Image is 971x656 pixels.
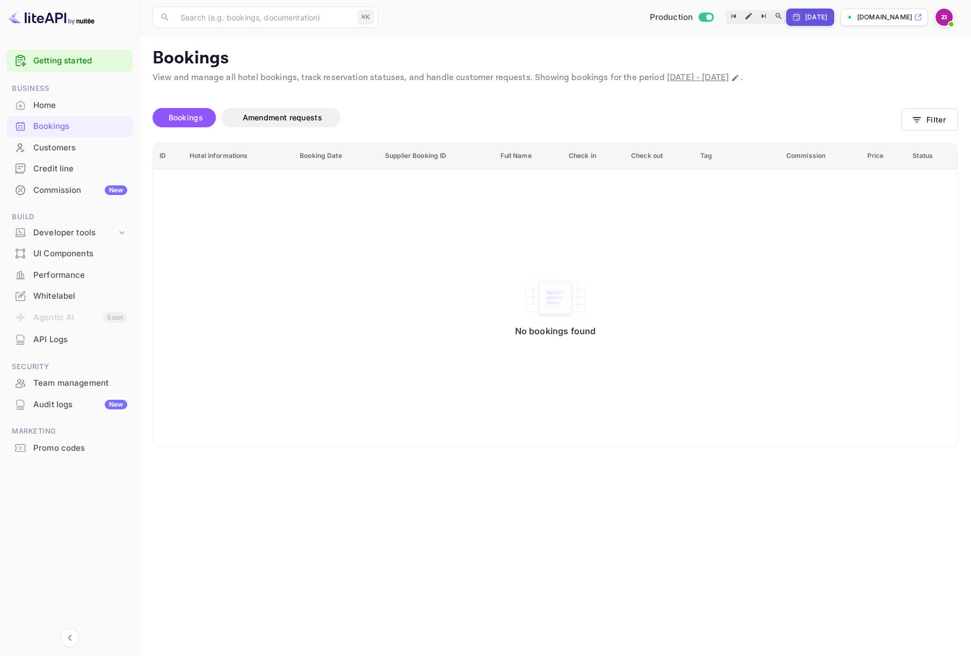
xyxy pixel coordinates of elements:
th: Tag [694,143,780,169]
th: Commission [780,143,861,169]
a: CommissionNew [6,180,133,200]
span: Build [6,211,133,223]
a: API Logs [6,329,133,349]
a: Promo codes [6,438,133,458]
div: API Logs [6,329,133,350]
table: booking table [153,143,958,446]
p: No bookings found [515,326,596,336]
div: Getting started [6,50,133,72]
span: Bookings [169,113,203,122]
a: Home [6,95,133,115]
div: Home [6,95,133,116]
th: Supplier Booking ID [379,143,494,169]
button: Edit date range [741,10,756,24]
button: Collapse navigation [60,628,79,647]
a: Performance [6,265,133,285]
a: Customers [6,138,133,157]
span: Production [650,11,693,24]
span: Amendment requests [243,113,322,122]
div: Commission [33,184,127,197]
div: Whitelabel [6,286,133,307]
p: View and manage all hotel bookings, track reservation statuses, and handle customer requests. Sho... [153,71,958,84]
div: [DATE] [805,12,827,22]
div: Team management [6,373,133,394]
th: Check in [562,143,625,169]
a: Bookings [6,116,133,136]
div: account-settings tabs [153,108,901,127]
a: Getting started [33,55,127,67]
div: Audit logsNew [6,394,133,415]
span: [DATE] - [DATE] [667,72,729,83]
img: Zenvoya Inc [936,9,953,26]
div: ⌘K [358,10,374,24]
div: Promo codes [33,442,127,455]
div: CommissionNew [6,180,133,201]
th: ID [153,143,183,169]
div: UI Components [6,243,133,264]
button: Go to next time period [756,10,771,24]
p: Bookings [153,48,958,69]
p: [DOMAIN_NAME] [857,12,912,22]
div: Developer tools [33,227,117,239]
div: UI Components [33,248,127,260]
div: New [105,185,127,195]
th: Full Name [494,143,562,169]
div: Customers [33,142,127,154]
div: Customers [6,138,133,158]
div: Performance [6,265,133,286]
button: Filter [901,109,958,131]
div: Team management [33,377,127,390]
input: Search (e.g. bookings, documentation) [174,6,353,28]
th: Booking Date [293,143,379,169]
div: Bookings [33,120,127,133]
div: Home [33,99,127,112]
span: Business [6,83,133,95]
a: Credit line [6,158,133,178]
span: Security [6,361,133,373]
div: Performance [33,269,127,282]
img: LiteAPI logo [9,9,95,26]
th: Hotel informations [183,143,293,169]
a: Whitelabel [6,286,133,306]
div: Bookings [6,116,133,137]
div: New [105,400,127,409]
button: Change date range [730,73,741,83]
a: Team management [6,373,133,393]
button: Go to previous time period [726,10,741,24]
div: Switch to Sandbox mode [646,11,718,24]
div: Credit line [33,163,127,175]
img: No bookings found [523,275,588,320]
a: Audit logsNew [6,394,133,414]
th: Status [906,143,958,169]
div: Promo codes [6,438,133,459]
span: Marketing [6,426,133,437]
button: Zoom out time range [771,10,786,24]
div: API Logs [33,334,127,346]
a: UI Components [6,243,133,263]
div: Credit line [6,158,133,179]
th: Price [861,143,907,169]
div: Audit logs [33,399,127,411]
div: Developer tools [6,224,133,242]
th: Check out [625,143,694,169]
div: Whitelabel [33,290,127,302]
